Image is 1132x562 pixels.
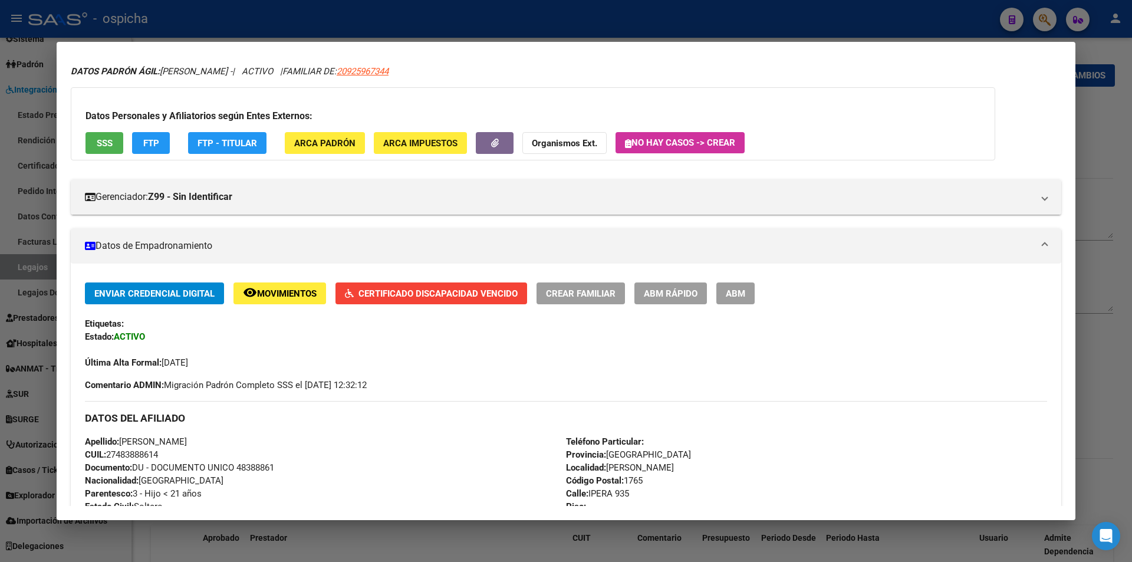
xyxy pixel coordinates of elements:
[85,239,1033,253] mat-panel-title: Datos de Empadronamiento
[85,449,106,460] strong: CUIL:
[644,288,697,299] span: ABM Rápido
[566,449,606,460] strong: Provincia:
[97,138,113,149] span: SSS
[71,66,389,77] i: | ACTIVO |
[337,66,389,77] span: 20925967344
[94,288,215,299] span: Enviar Credencial Digital
[233,282,326,304] button: Movimientos
[114,331,145,342] strong: ACTIVO
[85,190,1033,204] mat-panel-title: Gerenciador:
[358,288,518,299] span: Certificado Discapacidad Vencido
[566,436,644,447] strong: Teléfono Particular:
[85,282,224,304] button: Enviar Credencial Digital
[85,462,274,473] span: DU - DOCUMENTO UNICO 48388861
[546,288,616,299] span: Crear Familiar
[522,132,607,154] button: Organismos Ext.
[566,475,643,486] span: 1765
[85,449,158,460] span: 27483888614
[257,288,317,299] span: Movimientos
[374,132,467,154] button: ARCA Impuestos
[85,331,114,342] strong: Estado:
[85,488,202,499] span: 3 - Hijo < 21 años
[198,138,257,149] span: FTP - Titular
[85,380,164,390] strong: Comentario ADMIN:
[85,379,367,392] span: Migración Padrón Completo SSS el [DATE] 12:32:12
[85,357,162,368] strong: Última Alta Formal:
[71,66,232,77] span: [PERSON_NAME] -
[726,288,745,299] span: ABM
[85,412,1047,425] h3: DATOS DEL AFILIADO
[132,132,170,154] button: FTP
[85,436,187,447] span: [PERSON_NAME]
[188,132,266,154] button: FTP - Titular
[335,282,527,304] button: Certificado Discapacidad Vencido
[85,501,134,512] strong: Estado Civil:
[143,138,159,149] span: FTP
[566,462,674,473] span: [PERSON_NAME]
[85,357,188,368] span: [DATE]
[625,137,735,148] span: No hay casos -> Crear
[383,138,458,149] span: ARCA Impuestos
[566,488,588,499] strong: Calle:
[85,462,132,473] strong: Documento:
[566,462,606,473] strong: Localidad:
[85,488,133,499] strong: Parentesco:
[85,132,123,154] button: SSS
[1092,522,1120,550] div: Open Intercom Messenger
[243,285,257,300] mat-icon: remove_red_eye
[716,282,755,304] button: ABM
[85,501,163,512] span: Soltero
[294,138,356,149] span: ARCA Padrón
[71,179,1061,215] mat-expansion-panel-header: Gerenciador:Z99 - Sin Identificar
[71,66,160,77] strong: DATOS PADRÓN ÁGIL:
[285,132,365,154] button: ARCA Padrón
[282,66,389,77] span: FAMILIAR DE:
[85,475,139,486] strong: Nacionalidad:
[566,475,624,486] strong: Código Postal:
[566,488,629,499] span: IPERA 935
[148,190,232,204] strong: Z99 - Sin Identificar
[566,449,691,460] span: [GEOGRAPHIC_DATA]
[532,138,597,149] strong: Organismos Ext.
[85,109,980,123] h3: Datos Personales y Afiliatorios según Entes Externos:
[85,436,119,447] strong: Apellido:
[537,282,625,304] button: Crear Familiar
[85,475,223,486] span: [GEOGRAPHIC_DATA]
[634,282,707,304] button: ABM Rápido
[616,132,745,153] button: No hay casos -> Crear
[566,501,586,512] strong: Piso:
[71,228,1061,264] mat-expansion-panel-header: Datos de Empadronamiento
[85,318,124,329] strong: Etiquetas:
